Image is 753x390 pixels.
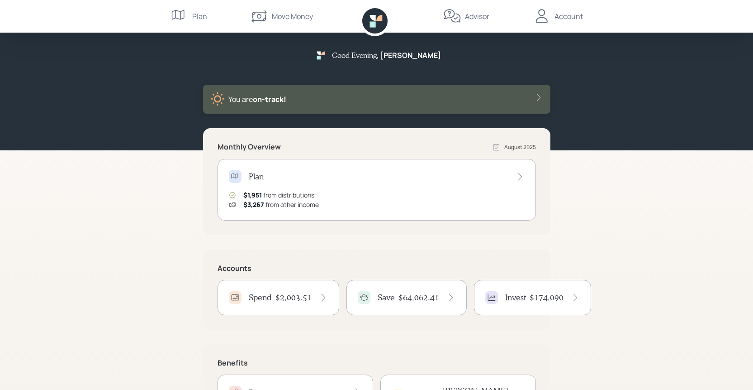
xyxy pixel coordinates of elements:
div: Account [554,11,583,22]
div: Plan [192,11,207,22]
div: August 2025 [504,143,536,151]
h4: Spend [249,293,272,303]
h5: [PERSON_NAME] [380,51,441,60]
div: from distributions [243,190,314,200]
h4: Invest [505,293,526,303]
h4: Save [378,293,395,303]
div: from other income [243,200,319,209]
h4: $2,003.51 [275,293,312,303]
div: Advisor [465,11,489,22]
h5: Monthly Overview [218,143,281,151]
span: on‑track! [253,94,286,104]
h5: Accounts [218,264,536,273]
h5: Benefits [218,359,536,367]
h5: Good Evening , [332,51,379,59]
h4: Plan [249,172,264,182]
span: $3,267 [243,200,264,209]
img: sunny-XHVQM73Q.digested.png [210,92,225,106]
span: $1,951 [243,191,262,199]
h4: $174,090 [530,293,564,303]
div: Move Money [272,11,313,22]
h4: $64,062.41 [398,293,439,303]
div: You are [228,94,286,105]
